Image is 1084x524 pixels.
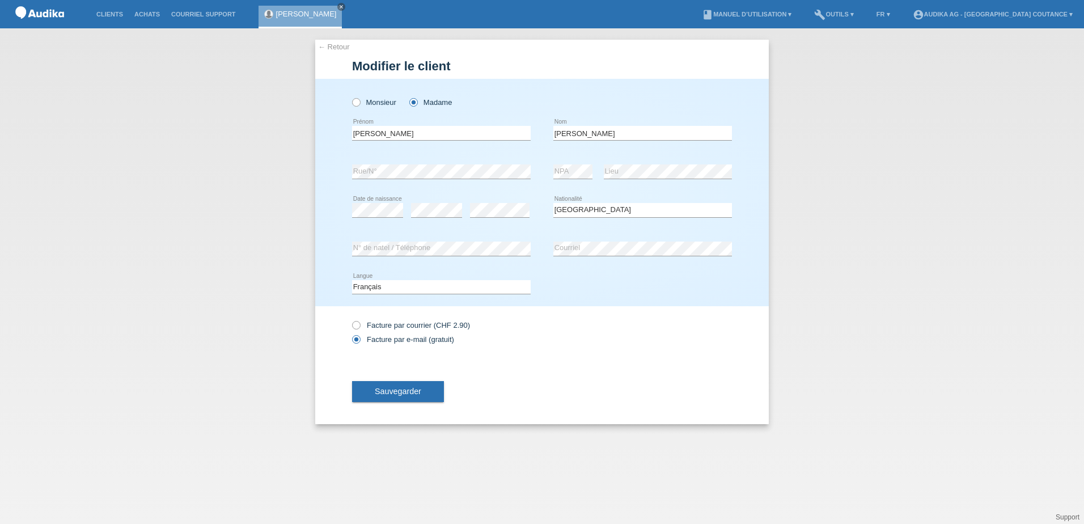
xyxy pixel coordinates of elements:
[352,59,732,73] h1: Modifier le client
[808,11,859,18] a: buildOutils ▾
[129,11,166,18] a: Achats
[907,11,1078,18] a: account_circleAudika AG - [GEOGRAPHIC_DATA] Coutance ▾
[276,10,337,18] a: [PERSON_NAME]
[352,335,454,344] label: Facture par e-mail (gratuit)
[337,3,345,11] a: close
[11,22,68,31] a: POS — MF Group
[696,11,797,18] a: bookManuel d’utilisation ▾
[91,11,129,18] a: Clients
[352,321,470,329] label: Facture par courrier (CHF 2.90)
[814,9,825,20] i: build
[318,43,350,51] a: ← Retour
[702,9,713,20] i: book
[913,9,924,20] i: account_circle
[352,321,359,335] input: Facture par courrier (CHF 2.90)
[166,11,241,18] a: Courriel Support
[338,4,344,10] i: close
[352,381,444,403] button: Sauvegarder
[409,98,452,107] label: Madame
[1056,513,1079,521] a: Support
[871,11,896,18] a: FR ▾
[409,98,417,105] input: Madame
[375,387,421,396] span: Sauvegarder
[352,335,359,349] input: Facture par e-mail (gratuit)
[352,98,396,107] label: Monsieur
[352,98,359,105] input: Monsieur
